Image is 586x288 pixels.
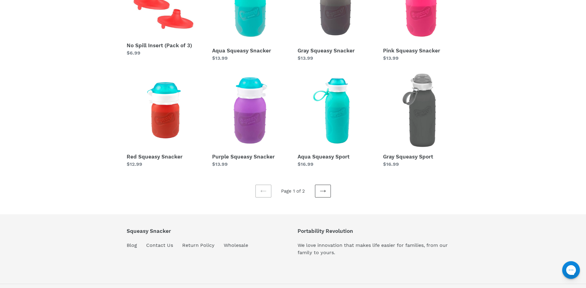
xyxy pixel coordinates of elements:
a: Wholesale [224,242,248,248]
a: Return Policy [182,242,215,248]
a: Contact Us [146,242,173,248]
p: We love innovation that makes life easier for families, from our family to yours. [298,242,459,256]
p: Squeasy Snacker [127,228,248,234]
p: Portability Revolution [298,228,459,234]
li: Page 1 of 2 [273,188,313,195]
a: Blog [127,242,137,248]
